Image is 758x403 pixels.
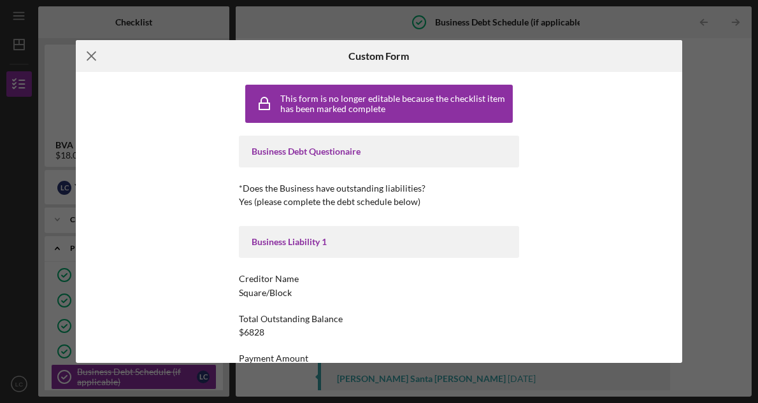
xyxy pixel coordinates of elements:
[239,353,519,364] div: Payment Amount
[239,314,519,324] div: Total Outstanding Balance
[239,183,519,194] div: *Does the Business have outstanding liabilities?
[252,146,506,157] div: Business Debt Questionaire
[239,327,264,337] div: $6828
[239,197,420,207] div: Yes (please complete the debt schedule below)
[239,274,519,284] div: Creditor Name
[239,288,292,298] div: Square/Block
[280,94,510,114] div: This form is no longer editable because the checklist item has been marked complete
[348,50,409,62] h6: Custom Form
[252,237,506,247] div: Business Liability 1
